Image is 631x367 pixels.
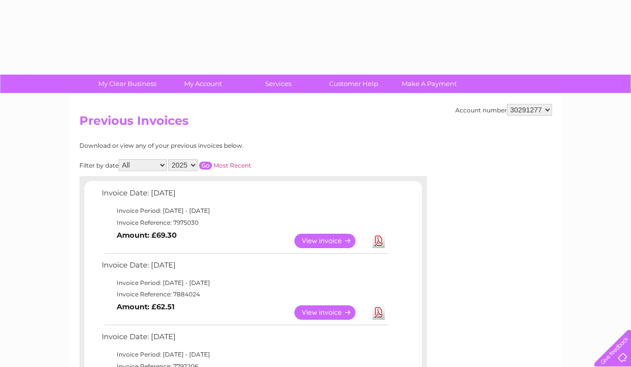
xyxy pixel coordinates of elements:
[117,231,177,240] b: Amount: £69.30
[99,349,390,361] td: Invoice Period: [DATE] - [DATE]
[79,142,340,149] div: Download or view any of your previous invoices below.
[99,330,390,349] td: Invoice Date: [DATE]
[313,75,395,93] a: Customer Help
[79,159,340,171] div: Filter by date
[372,234,385,248] a: Download
[99,277,390,289] td: Invoice Period: [DATE] - [DATE]
[99,259,390,277] td: Invoice Date: [DATE]
[294,305,367,320] a: View
[237,75,319,93] a: Services
[99,186,390,205] td: Invoice Date: [DATE]
[213,162,251,169] a: Most Recent
[99,288,390,300] td: Invoice Reference: 7884024
[117,302,175,311] b: Amount: £62.51
[455,104,552,116] div: Account number
[79,114,552,133] h2: Previous Invoices
[372,305,385,320] a: Download
[99,217,390,229] td: Invoice Reference: 7975030
[162,75,244,93] a: My Account
[86,75,168,93] a: My Clear Business
[99,205,390,217] td: Invoice Period: [DATE] - [DATE]
[388,75,470,93] a: Make A Payment
[294,234,367,248] a: View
